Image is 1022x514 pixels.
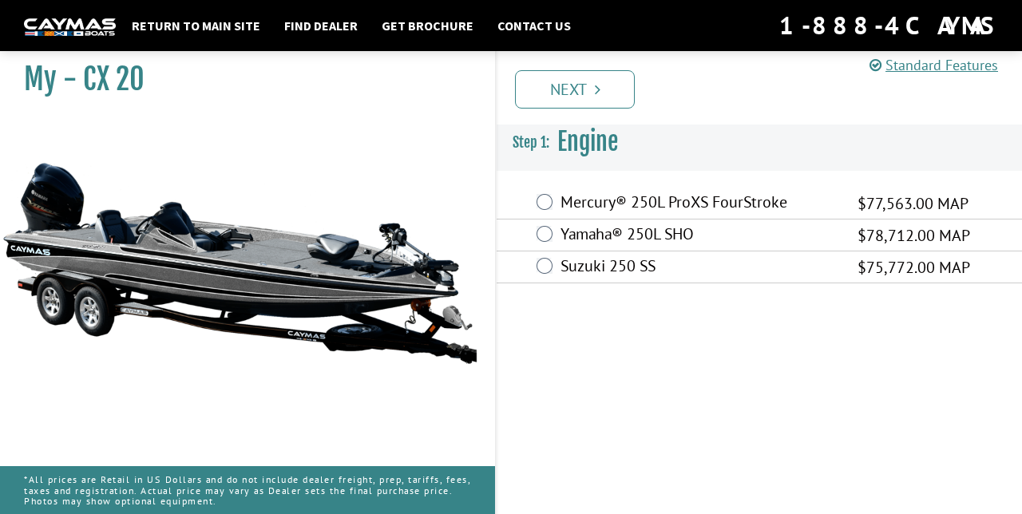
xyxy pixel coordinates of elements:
[374,15,481,36] a: Get Brochure
[24,18,116,35] img: white-logo-c9c8dbefe5ff5ceceb0f0178aa75bf4bb51f6bca0971e226c86eb53dfe498488.png
[24,466,471,514] p: *All prices are Retail in US Dollars and do not include dealer freight, prep, tariffs, fees, taxe...
[869,56,998,74] a: Standard Features
[858,223,970,247] span: $78,712.00 MAP
[24,61,455,97] h1: My - CX 20
[779,8,998,43] div: 1-888-4CAYMAS
[124,15,268,36] a: Return to main site
[511,68,1022,109] ul: Pagination
[276,15,366,36] a: Find Dealer
[561,192,838,215] label: Mercury® 250L ProXS FourStroke
[515,70,635,109] a: Next
[858,255,970,279] span: $75,772.00 MAP
[561,224,838,247] label: Yamaha® 250L SHO
[489,15,579,36] a: Contact Us
[561,256,838,279] label: Suzuki 250 SS
[858,192,969,215] span: $77,563.00 MAP
[497,113,1022,172] h3: Engine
